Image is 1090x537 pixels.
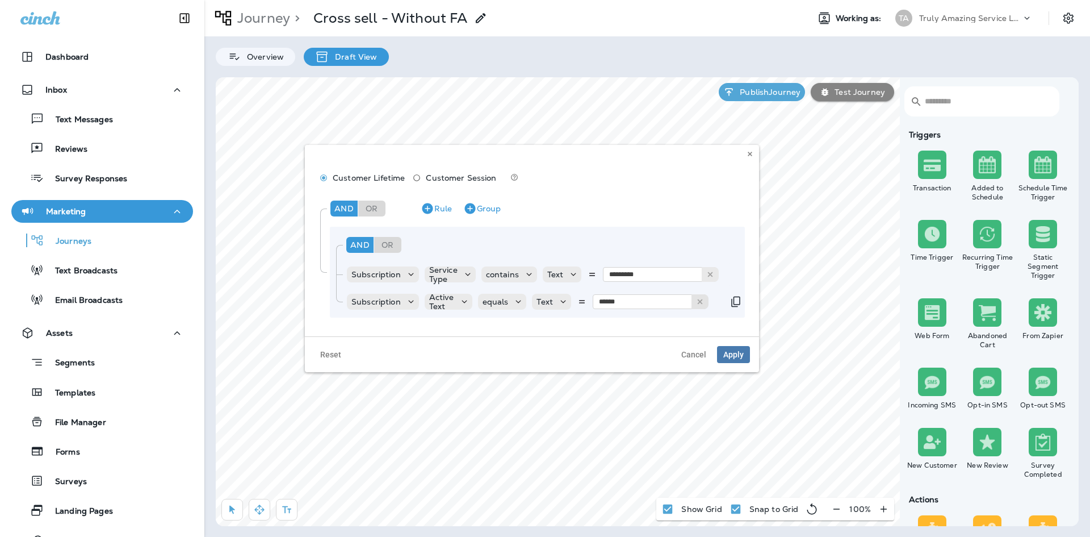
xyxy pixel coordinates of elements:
div: And [346,237,374,253]
span: Customer Lifetime [333,173,405,182]
p: 100 % [849,505,871,514]
div: From Zapier [1017,331,1068,340]
div: Static Segment Trigger [1017,253,1068,280]
p: Overview [241,52,284,61]
button: Forms [11,439,193,463]
div: TA [895,10,912,27]
button: Apply [717,346,750,363]
button: Reviews [11,136,193,160]
button: Collapse Sidebar [169,7,200,30]
div: Triggers [904,130,1071,139]
span: Apply [723,351,744,359]
p: Journey [233,10,290,27]
p: Text [547,270,564,279]
p: Subscription [351,297,401,306]
p: Marketing [46,207,86,216]
p: Templates [44,388,95,399]
p: Journeys [44,236,91,247]
button: Assets [11,322,193,344]
button: PublishJourney [719,83,805,101]
p: Dashboard [45,52,89,61]
button: Test Journey [811,83,894,101]
button: Survey Responses [11,166,193,190]
p: Forms [44,447,80,458]
div: New Customer [907,461,958,470]
p: > [290,10,300,27]
button: Rule [416,199,456,218]
button: Surveys [11,469,193,493]
p: Publish Journey [735,88,800,97]
button: Text Messages [11,107,193,131]
div: Added to Schedule [962,184,1013,202]
p: Assets [46,328,73,338]
div: Opt-out SMS [1017,401,1068,410]
button: Text Broadcasts [11,258,193,282]
div: Or [358,201,385,217]
p: Test Journey [830,88,885,97]
p: Segments [44,358,95,369]
p: Inbox [45,85,67,94]
p: Survey Responses [44,174,127,185]
div: Web Form [907,331,958,340]
div: Survey Completed [1017,461,1068,479]
button: Journeys [11,228,193,252]
span: Reset [320,351,341,359]
p: Text Messages [44,115,113,126]
p: Active Text [429,293,454,311]
button: File Manager [11,410,193,434]
button: Settings [1058,8,1079,28]
button: Marketing [11,200,193,223]
p: contains [486,270,519,279]
p: Surveys [44,477,87,488]
button: Email Broadcasts [11,288,193,311]
div: New Review [962,461,1013,470]
button: Cancel [675,346,712,363]
p: equals [483,297,509,306]
span: Customer Session [426,173,496,182]
div: Abandoned Cart [962,331,1013,349]
p: Subscription [351,270,401,279]
button: Remove Rule [748,290,771,313]
div: Or [374,237,401,253]
button: Templates [11,380,193,404]
button: Duplicate Rule [724,290,747,313]
button: Dashboard [11,45,193,68]
p: Service Type [429,265,458,284]
div: Time Trigger [907,253,958,262]
p: Show Grid [681,505,722,514]
div: Incoming SMS [907,401,958,410]
span: Cancel [681,351,706,359]
p: File Manager [44,418,106,428]
div: Transaction [907,184,958,193]
p: Landing Pages [44,506,113,517]
button: Segments [11,350,193,374]
p: Draft View [329,52,377,61]
div: Schedule Time Trigger [1017,184,1068,202]
p: Truly Amazing Service LLC DBA Truly [PERSON_NAME] [GEOGRAPHIC_DATA] [919,14,1021,23]
button: Landing Pages [11,498,193,522]
div: And [330,201,358,217]
p: Text Broadcasts [44,266,118,277]
p: Email Broadcasts [44,295,123,306]
p: Cross sell - Without FA [313,10,467,27]
div: Opt-in SMS [962,401,1013,410]
p: Reviews [44,144,87,155]
p: Snap to Grid [749,505,799,514]
span: Working as: [836,14,884,23]
div: Recurring Time Trigger [962,253,1013,271]
button: Reset [314,346,347,363]
button: Inbox [11,78,193,101]
p: Text [536,297,553,306]
div: Actions [904,495,1071,504]
button: Group [459,199,505,218]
